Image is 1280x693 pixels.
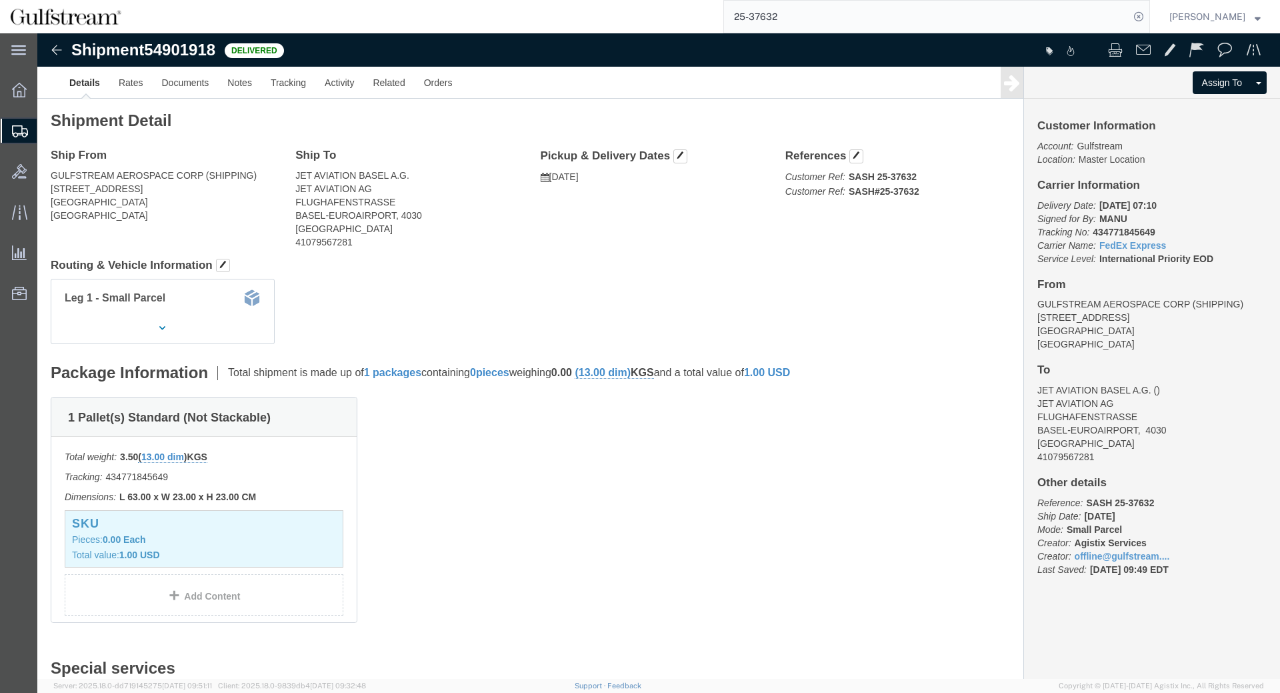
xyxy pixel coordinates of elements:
iframe: FS Legacy Container [37,33,1280,679]
span: [DATE] 09:51:11 [162,682,212,690]
span: Client: 2025.18.0-9839db4 [218,682,366,690]
a: Support [575,682,608,690]
span: Copyright © [DATE]-[DATE] Agistix Inc., All Rights Reserved [1059,680,1264,692]
span: Server: 2025.18.0-dd719145275 [53,682,212,690]
button: [PERSON_NAME] [1169,9,1261,25]
a: Feedback [607,682,641,690]
input: Search for shipment number, reference number [724,1,1129,33]
img: logo [9,7,122,27]
span: Jene Middleton [1169,9,1245,24]
span: [DATE] 09:32:48 [310,682,366,690]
